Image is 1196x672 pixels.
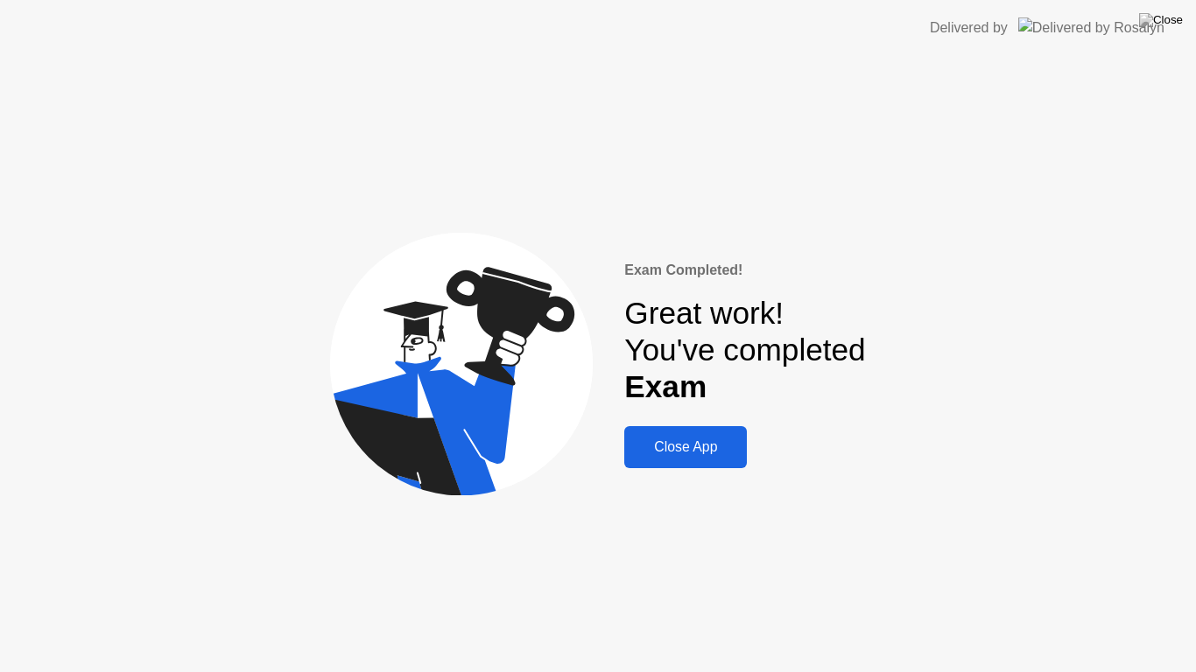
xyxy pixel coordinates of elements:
div: Close App [630,439,742,455]
img: Close [1139,13,1183,27]
div: Delivered by [930,17,1008,38]
div: Great work! You've completed [624,295,865,406]
b: Exam [624,369,707,403]
img: Delivered by Rosalyn [1018,17,1164,38]
div: Exam Completed! [624,260,865,281]
button: Close App [624,426,747,468]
